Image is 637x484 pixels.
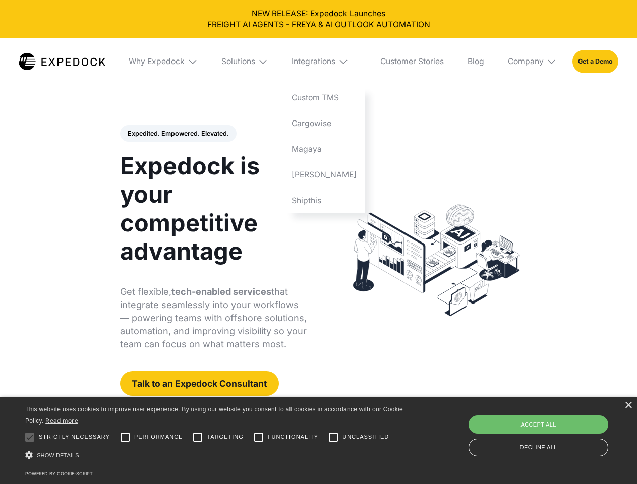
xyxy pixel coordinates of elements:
[25,471,93,476] a: Powered by cookie-script
[342,433,389,441] span: Unclassified
[268,433,318,441] span: Functionality
[213,38,276,85] div: Solutions
[292,56,335,67] div: Integrations
[469,375,637,484] iframe: Chat Widget
[25,406,403,425] span: This website uses cookies to improve user experience. By using our website you consent to all coo...
[25,449,407,462] div: Show details
[8,19,629,30] a: FREIGHT AI AGENTS - FREYA & AI OUTLOOK AUTOMATION
[572,50,618,73] a: Get a Demo
[207,433,243,441] span: Targeting
[284,188,365,213] a: Shipthis
[8,8,629,30] div: NEW RELEASE: Expedock Launches
[129,56,185,67] div: Why Expedock
[284,136,365,162] a: Magaya
[221,56,255,67] div: Solutions
[284,85,365,111] a: Custom TMS
[37,452,79,458] span: Show details
[459,38,492,85] a: Blog
[45,417,78,425] a: Read more
[120,285,307,351] p: Get flexible, that integrate seamlessly into your workflows — powering teams with offshore soluti...
[508,56,544,67] div: Company
[120,152,307,265] h1: Expedock is your competitive advantage
[121,38,206,85] div: Why Expedock
[284,85,365,213] nav: Integrations
[372,38,451,85] a: Customer Stories
[134,433,183,441] span: Performance
[39,433,110,441] span: Strictly necessary
[284,162,365,188] a: [PERSON_NAME]
[171,286,271,297] strong: tech-enabled services
[284,38,365,85] div: Integrations
[120,371,279,396] a: Talk to an Expedock Consultant
[500,38,564,85] div: Company
[284,111,365,137] a: Cargowise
